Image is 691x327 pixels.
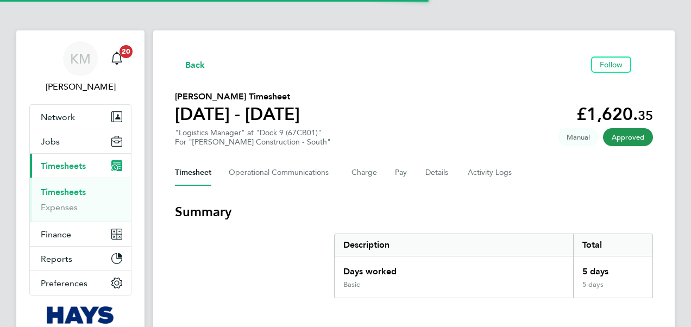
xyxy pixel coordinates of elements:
[30,129,131,153] button: Jobs
[175,103,300,125] h1: [DATE] - [DATE]
[47,306,115,324] img: hays-logo-retina.png
[29,41,131,93] a: KM[PERSON_NAME]
[185,59,205,72] span: Back
[41,136,60,147] span: Jobs
[229,160,334,186] button: Operational Communications
[603,128,653,146] span: This timesheet has been approved.
[175,128,331,147] div: "Logistics Manager" at "Dock 9 (67CB01)"
[573,280,652,298] div: 5 days
[573,256,652,280] div: 5 days
[30,222,131,246] button: Finance
[343,280,360,289] div: Basic
[468,160,513,186] button: Activity Logs
[638,108,653,123] span: 35
[175,58,205,71] button: Back
[41,202,78,212] a: Expenses
[30,271,131,295] button: Preferences
[591,56,631,73] button: Follow
[41,229,71,240] span: Finance
[335,256,573,280] div: Days worked
[175,90,300,103] h2: [PERSON_NAME] Timesheet
[175,160,211,186] button: Timesheet
[636,62,653,67] button: Timesheets Menu
[29,306,131,324] a: Go to home page
[573,234,652,256] div: Total
[425,160,450,186] button: Details
[41,161,86,171] span: Timesheets
[175,137,331,147] div: For "[PERSON_NAME] Construction - South"
[30,178,131,222] div: Timesheets
[558,128,599,146] span: This timesheet was manually created.
[120,45,133,58] span: 20
[395,160,408,186] button: Pay
[576,104,653,124] app-decimal: £1,620.
[41,187,86,197] a: Timesheets
[41,278,87,288] span: Preferences
[600,60,623,70] span: Follow
[175,203,653,221] h3: Summary
[41,112,75,122] span: Network
[30,247,131,271] button: Reports
[70,52,91,66] span: KM
[29,80,131,93] span: Katie McPherson
[351,160,378,186] button: Charge
[30,154,131,178] button: Timesheets
[41,254,72,264] span: Reports
[334,234,653,298] div: Summary
[335,234,573,256] div: Description
[106,41,128,76] a: 20
[30,105,131,129] button: Network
